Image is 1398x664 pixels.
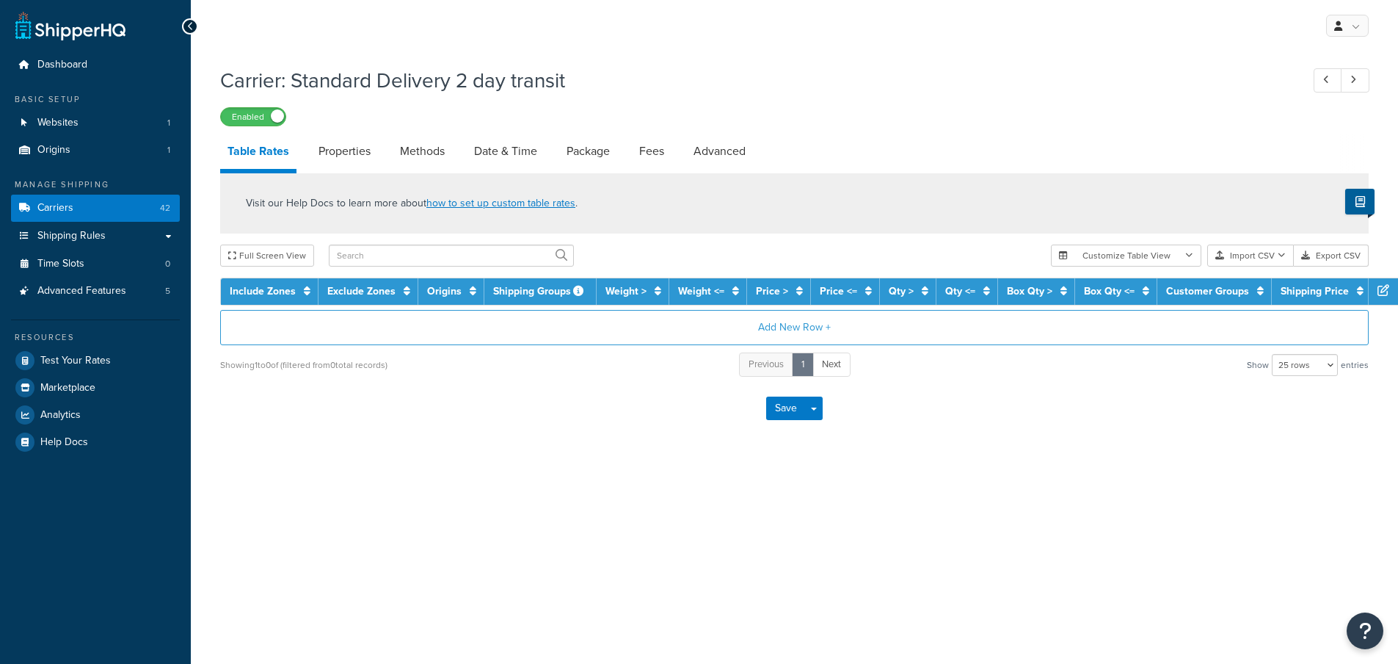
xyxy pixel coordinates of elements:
[37,230,106,242] span: Shipping Rules
[11,178,180,191] div: Manage Shipping
[230,284,296,299] a: Include Zones
[37,117,79,129] span: Websites
[393,134,452,169] a: Methods
[605,284,647,299] a: Weight >
[11,223,180,250] a: Shipping Rules
[167,117,170,129] span: 1
[1051,245,1201,267] button: Customize Table View
[427,284,462,299] a: Origins
[749,357,784,371] span: Previous
[11,51,180,79] a: Dashboard
[11,331,180,344] div: Resources
[11,109,180,137] li: Websites
[11,278,180,305] a: Advanced Features5
[11,93,180,106] div: Basic Setup
[327,284,396,299] a: Exclude Zones
[37,202,73,214] span: Carriers
[1314,68,1342,93] a: Previous Record
[246,195,578,212] p: Visit our Help Docs to learn more about .
[766,397,806,420] button: Save
[1341,68,1369,93] a: Next Record
[822,357,841,371] span: Next
[686,134,753,169] a: Advanced
[11,195,180,222] a: Carriers42
[165,285,170,297] span: 5
[11,375,180,401] a: Marketplace
[11,347,180,374] a: Test Your Rates
[220,310,1369,345] button: Add New Row +
[37,144,70,156] span: Origins
[11,278,180,305] li: Advanced Features
[467,134,545,169] a: Date & Time
[792,353,814,377] a: 1
[167,144,170,156] span: 1
[11,137,180,164] a: Origins1
[678,284,724,299] a: Weight <=
[945,284,975,299] a: Qty <=
[426,195,575,211] a: how to set up custom table rates
[1247,355,1269,375] span: Show
[1084,284,1135,299] a: Box Qty <=
[820,284,857,299] a: Price <=
[37,59,87,71] span: Dashboard
[756,284,788,299] a: Price >
[632,134,671,169] a: Fees
[160,202,170,214] span: 42
[559,134,617,169] a: Package
[889,284,914,299] a: Qty >
[484,278,597,305] th: Shipping Groups
[329,245,574,267] input: Search
[1166,284,1249,299] a: Customer Groups
[40,355,111,367] span: Test Your Rates
[1347,613,1383,649] button: Open Resource Center
[40,382,95,394] span: Marketplace
[812,353,851,377] a: Next
[37,285,126,297] span: Advanced Features
[1281,284,1349,299] a: Shipping Price
[11,250,180,278] li: Time Slots
[311,134,378,169] a: Properties
[1207,245,1294,267] button: Import CSV
[37,258,84,270] span: Time Slots
[221,108,285,126] label: Enabled
[40,409,81,422] span: Analytics
[11,137,180,164] li: Origins
[739,353,793,377] a: Previous
[11,195,180,222] li: Carriers
[1345,189,1375,214] button: Show Help Docs
[220,245,314,267] button: Full Screen View
[165,258,170,270] span: 0
[40,436,88,449] span: Help Docs
[220,134,296,173] a: Table Rates
[220,355,387,375] div: Showing 1 to 0 of (filtered from 0 total records)
[11,429,180,455] a: Help Docs
[1007,284,1052,299] a: Box Qty >
[1294,245,1369,267] button: Export CSV
[220,66,1286,95] h1: Carrier: Standard Delivery 2 day transit
[11,109,180,137] a: Websites1
[11,250,180,278] a: Time Slots0
[1341,355,1369,375] span: entries
[11,402,180,428] a: Analytics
